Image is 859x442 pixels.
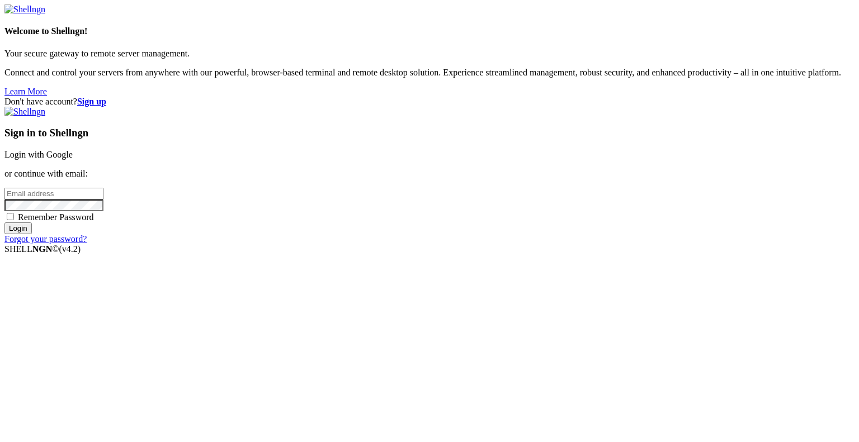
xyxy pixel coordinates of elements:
p: Connect and control your servers from anywhere with our powerful, browser-based terminal and remo... [4,68,855,78]
span: Remember Password [18,212,94,222]
img: Shellngn [4,107,45,117]
span: 4.2.0 [59,244,81,254]
input: Login [4,222,32,234]
p: Your secure gateway to remote server management. [4,49,855,59]
p: or continue with email: [4,169,855,179]
span: SHELL © [4,244,81,254]
h3: Sign in to Shellngn [4,127,855,139]
h4: Welcome to Shellngn! [4,26,855,36]
a: Forgot your password? [4,234,87,244]
b: NGN [32,244,53,254]
a: Sign up [77,97,106,106]
a: Learn More [4,87,47,96]
input: Email address [4,188,103,199]
div: Don't have account? [4,97,855,107]
input: Remember Password [7,213,14,220]
a: Login with Google [4,150,73,159]
img: Shellngn [4,4,45,15]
